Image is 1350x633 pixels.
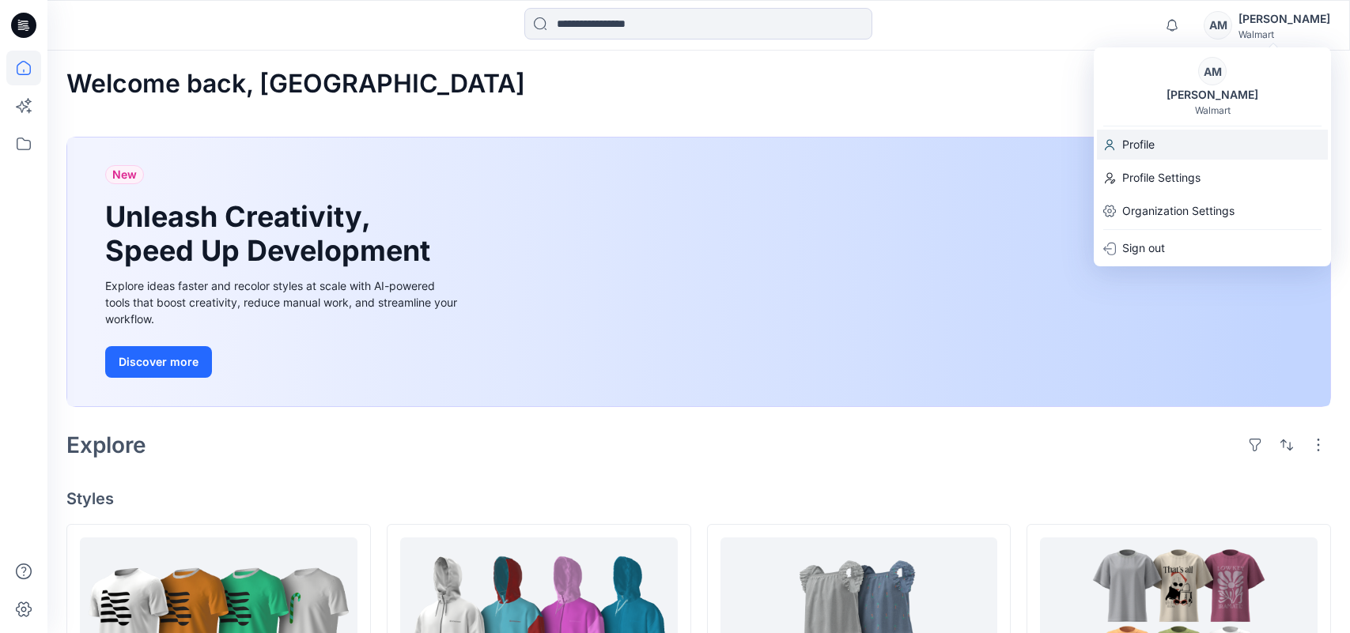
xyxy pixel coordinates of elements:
[1198,57,1227,85] div: AM
[1238,9,1330,28] div: [PERSON_NAME]
[66,432,146,458] h2: Explore
[1204,11,1232,40] div: AM
[1122,233,1165,263] p: Sign out
[1094,130,1331,160] a: Profile
[1122,130,1155,160] p: Profile
[1094,163,1331,193] a: Profile Settings
[1157,85,1268,104] div: [PERSON_NAME]
[105,346,461,378] a: Discover more
[105,277,461,327] div: Explore ideas faster and recolor styles at scale with AI-powered tools that boost creativity, red...
[105,346,212,378] button: Discover more
[1094,196,1331,226] a: Organization Settings
[1122,163,1201,193] p: Profile Settings
[1195,104,1231,116] div: Walmart
[105,200,437,268] h1: Unleash Creativity, Speed Up Development
[1122,196,1235,226] p: Organization Settings
[112,165,137,184] span: New
[66,489,1331,508] h4: Styles
[66,70,525,99] h2: Welcome back, [GEOGRAPHIC_DATA]
[1238,28,1330,40] div: Walmart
